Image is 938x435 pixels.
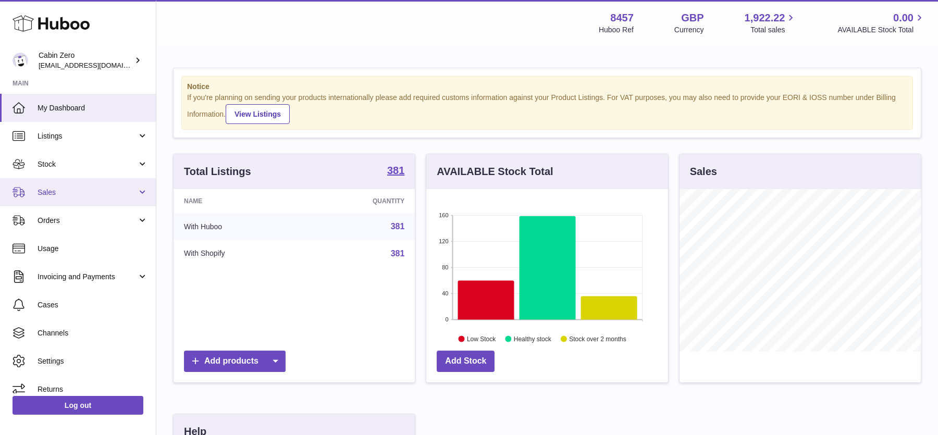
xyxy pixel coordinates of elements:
div: If you're planning on sending your products internationally please add required customs informati... [187,93,907,124]
span: Channels [38,328,148,338]
td: With Huboo [174,213,304,240]
span: Cases [38,300,148,310]
span: Listings [38,131,137,141]
a: 1,922.22 Total sales [745,11,797,35]
strong: 8457 [610,11,634,25]
td: With Shopify [174,240,304,267]
text: 160 [439,212,448,218]
span: Total sales [750,25,797,35]
h3: Sales [690,165,717,179]
text: 120 [439,238,448,244]
span: Usage [38,244,148,254]
span: Orders [38,216,137,226]
span: Settings [38,356,148,366]
a: 381 [391,249,405,258]
a: 0.00 AVAILABLE Stock Total [837,11,925,35]
span: Stock [38,159,137,169]
text: Stock over 2 months [570,335,626,342]
h3: AVAILABLE Stock Total [437,165,553,179]
text: Healthy stock [514,335,552,342]
span: Invoicing and Payments [38,272,137,282]
th: Name [174,189,304,213]
text: 0 [446,316,449,322]
strong: GBP [681,11,703,25]
span: AVAILABLE Stock Total [837,25,925,35]
strong: Notice [187,82,907,92]
text: 80 [442,264,449,270]
span: 0.00 [893,11,914,25]
span: Returns [38,384,148,394]
div: Cabin Zero [39,51,132,70]
text: 40 [442,290,449,296]
span: [EMAIL_ADDRESS][DOMAIN_NAME] [39,61,153,69]
span: 1,922.22 [745,11,785,25]
img: huboo@cabinzero.com [13,53,28,68]
div: Currency [674,25,704,35]
div: Huboo Ref [599,25,634,35]
a: View Listings [226,104,290,124]
h3: Total Listings [184,165,251,179]
a: 381 [391,222,405,231]
strong: 381 [387,165,404,176]
text: Low Stock [467,335,496,342]
a: 381 [387,165,404,178]
a: Add products [184,351,286,372]
a: Log out [13,396,143,415]
span: Sales [38,188,137,197]
th: Quantity [304,189,415,213]
a: Add Stock [437,351,495,372]
span: My Dashboard [38,103,148,113]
